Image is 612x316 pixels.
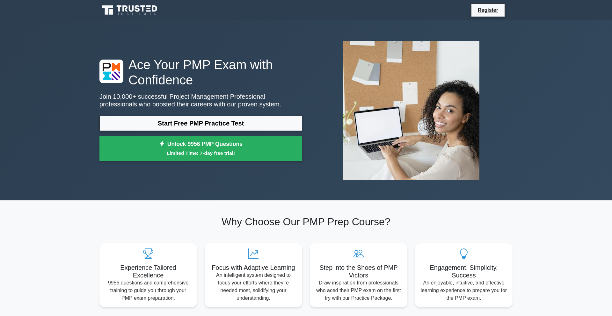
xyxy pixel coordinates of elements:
h5: Engagement, Simplicity, Success [420,264,507,279]
small: Limited Time: 7-day free trial! [107,149,294,157]
p: An enjoyable, intuitive, and effective learning experience to prepare you for the PMP exam. [420,279,507,302]
p: 9956 questions and comprehensive training to guide you through your PMP exam preparation. [105,279,192,302]
a: Start Free PMP Practice Test [99,116,302,131]
h2: Why Choose Our PMP Prep Course? [99,216,513,228]
h1: Ace Your PMP Exam with Confidence [99,57,302,88]
p: Join 10,000+ successful Project Management Professional professionals who boosted their careers w... [99,93,302,108]
a: Unlock 9956 PMP QuestionsLimited Time: 7-day free trial! [99,136,302,161]
h5: Focus with Adaptive Learning [210,264,297,271]
p: Draw inspiration from professionals who aced their PMP exam on the first try with our Practice Pa... [315,279,402,302]
h5: Step into the Shoes of PMP Victors [315,264,402,279]
a: Register [474,6,502,14]
p: An intelligent system designed to focus your efforts where they're needed most, solidifying your ... [210,271,297,302]
h5: Experience Tailored Excellence [105,264,192,279]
